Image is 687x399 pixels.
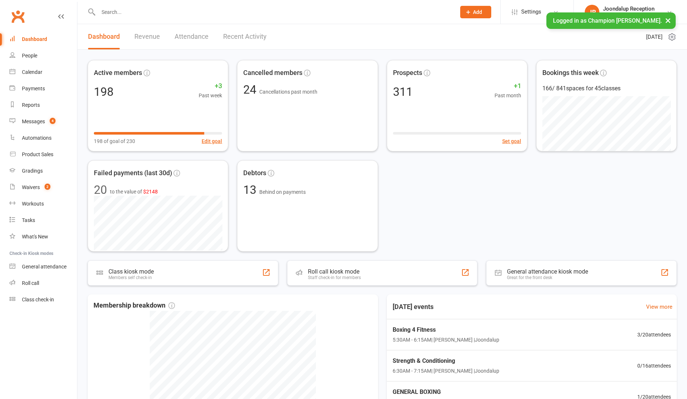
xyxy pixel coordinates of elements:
div: Dashboard [22,36,47,42]
a: Workouts [9,196,77,212]
span: Failed payments (last 30d) [94,168,172,178]
div: What's New [22,234,48,240]
div: Automations [22,135,51,141]
div: Champion [PERSON_NAME] [603,12,667,19]
a: Dashboard [88,24,120,49]
div: Joondalup Reception [603,5,667,12]
div: General attendance [22,264,66,270]
span: [DATE] [646,33,663,41]
a: Clubworx [9,7,27,26]
div: Class kiosk mode [108,268,154,275]
div: Messages [22,118,45,124]
span: Past week [199,91,222,99]
span: 24 [243,83,259,97]
a: Attendance [175,24,209,49]
a: Dashboard [9,31,77,48]
span: Behind on payments [259,189,306,195]
div: Great for the front desk [507,275,588,280]
a: Calendar [9,64,77,80]
a: View more [646,302,672,311]
span: Boxing 4 Fitness [393,325,499,335]
div: Roll call [22,280,39,286]
div: Reports [22,102,40,108]
span: Past month [495,91,521,99]
span: 198 of goal of 230 [94,137,135,145]
div: Roll call kiosk mode [308,268,361,275]
span: Cancelled members [243,68,302,78]
span: +3 [199,81,222,91]
a: Reports [9,97,77,113]
span: 5:30AM - 6:15AM | [PERSON_NAME] | Joondalup [393,336,499,344]
div: People [22,53,37,59]
span: +1 [495,81,521,91]
span: 4 [50,118,56,124]
span: Debtors [243,168,266,178]
span: Add [473,9,482,15]
span: 2 [45,184,50,190]
div: General attendance kiosk mode [507,268,588,275]
span: $2148 [143,189,158,195]
div: Product Sales [22,151,53,157]
div: Members self check-in [108,275,154,280]
a: Gradings [9,163,77,179]
div: Workouts [22,201,44,207]
div: JR [585,5,599,19]
a: General attendance kiosk mode [9,259,77,275]
h3: [DATE] events [387,300,439,313]
span: Strength & Conditioning [393,356,499,366]
div: Waivers [22,184,40,190]
a: Recent Activity [223,24,267,49]
a: Messages 4 [9,113,77,130]
a: People [9,48,77,64]
span: Membership breakdown [93,300,175,311]
div: 311 [393,86,413,98]
span: Active members [94,68,142,78]
a: Roll call [9,275,77,291]
div: Payments [22,86,45,91]
div: Tasks [22,217,35,223]
a: Product Sales [9,146,77,163]
button: Set goal [502,137,521,145]
span: 13 [243,183,259,197]
div: 166 / 841 spaces for 45 classes [542,84,671,93]
span: Prospects [393,68,422,78]
div: Calendar [22,69,42,75]
span: Cancellations past month [259,89,317,95]
button: × [661,12,675,28]
a: Waivers 2 [9,179,77,196]
a: Tasks [9,212,77,229]
button: Add [460,6,491,18]
input: Search... [96,7,451,17]
span: Bookings this week [542,68,599,78]
div: 198 [94,86,114,98]
span: 0 / 16 attendees [637,362,671,370]
div: Class check-in [22,297,54,302]
span: Logged in as Champion [PERSON_NAME]. [553,17,662,24]
a: What's New [9,229,77,245]
div: 20 [94,184,107,196]
span: GENERAL BOXING [393,387,499,397]
div: Staff check-in for members [308,275,361,280]
span: 6:30AM - 7:15AM | [PERSON_NAME] | Joondalup [393,367,499,375]
a: Revenue [134,24,160,49]
a: Class kiosk mode [9,291,77,308]
a: Automations [9,130,77,146]
div: Gradings [22,168,43,174]
span: to the value of [110,188,158,196]
span: 3 / 20 attendees [637,331,671,339]
span: Settings [521,4,541,20]
a: Payments [9,80,77,97]
button: Edit goal [202,137,222,145]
